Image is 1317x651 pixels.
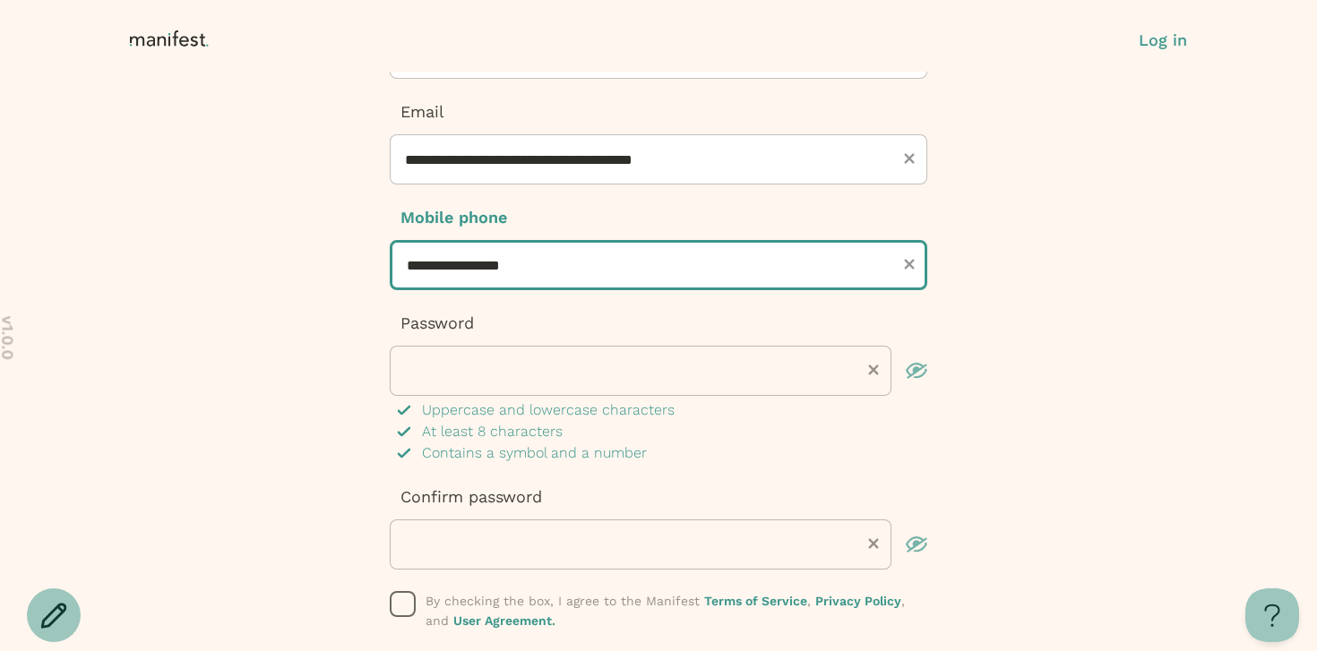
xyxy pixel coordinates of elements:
a: User Agreement. [453,613,555,628]
a: Terms of Service [704,594,807,608]
p: Password [390,312,927,335]
p: Contains a symbol and a number [422,442,647,464]
a: Privacy Policy [815,594,901,608]
p: Email [390,100,927,124]
p: Uppercase and lowercase characters [422,399,675,421]
iframe: Toggle Customer Support [1245,588,1299,642]
p: Confirm password [390,485,927,509]
button: Log in [1139,29,1187,52]
span: By checking the box, I agree to the Manifest , , and [426,594,905,628]
p: At least 8 characters [422,421,563,442]
p: Mobile phone [390,206,927,229]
